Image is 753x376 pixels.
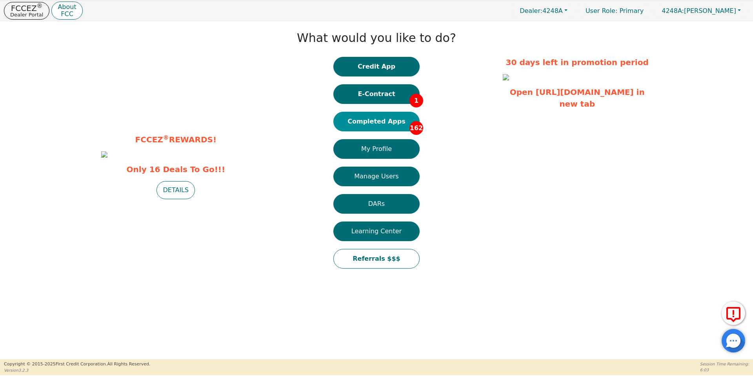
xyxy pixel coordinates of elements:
[4,361,150,368] p: Copyright © 2015- 2025 First Credit Corporation.
[37,2,43,9] sup: ®
[107,361,150,367] span: All Rights Reserved.
[10,12,43,17] p: Dealer Portal
[511,5,576,17] button: Dealer:4248A
[333,112,420,131] button: Completed Apps162
[333,84,420,104] button: E-Contract1
[409,121,423,135] span: 162
[4,2,49,20] button: FCCEZ®Dealer Portal
[503,56,652,68] p: 30 days left in promotion period
[4,367,150,373] p: Version 3.2.3
[409,94,423,107] span: 1
[156,181,195,199] button: DETAILS
[653,5,749,17] button: 4248A:[PERSON_NAME]
[101,151,107,158] img: 3d62b89e-df11-4099-9528-60f693aff72a
[333,222,420,241] button: Learning Center
[586,7,617,15] span: User Role :
[163,134,169,141] sup: ®
[333,167,420,186] button: Manage Users
[333,249,420,269] button: Referrals $$$
[101,163,250,175] span: Only 16 Deals To Go!!!
[297,31,456,45] h1: What would you like to do?
[722,302,745,325] button: Report Error to FCC
[333,194,420,214] button: DARs
[101,134,250,145] p: FCCEZ REWARDS!
[520,7,563,15] span: 4248A
[578,3,651,18] a: User Role: Primary
[578,3,651,18] p: Primary
[700,367,749,373] p: 6:03
[700,361,749,367] p: Session Time Remaining:
[58,4,76,10] p: About
[503,74,509,80] img: 1f2815d7-daa1-40bb-b561-1d574fb950f2
[662,7,736,15] span: [PERSON_NAME]
[333,139,420,159] button: My Profile
[10,4,43,12] p: FCCEZ
[520,7,542,15] span: Dealer:
[510,87,645,109] a: Open [URL][DOMAIN_NAME] in new tab
[51,2,82,20] button: AboutFCC
[58,11,76,17] p: FCC
[333,57,420,76] button: Credit App
[662,7,684,15] span: 4248A:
